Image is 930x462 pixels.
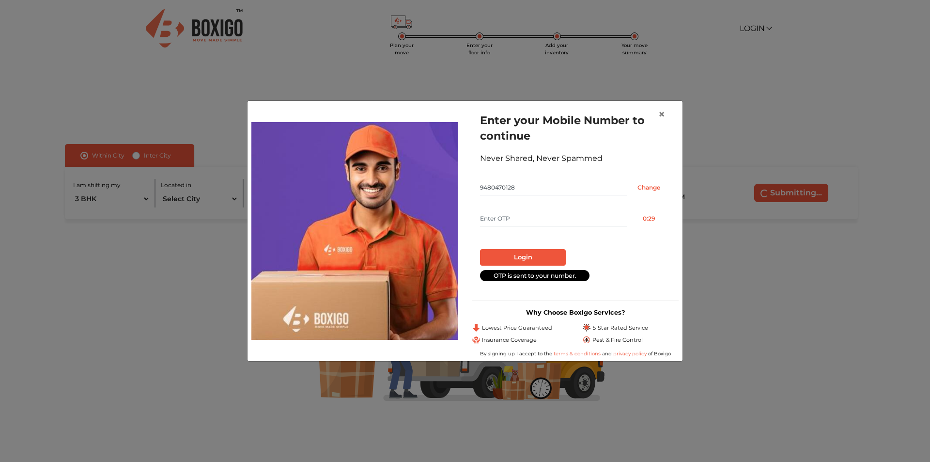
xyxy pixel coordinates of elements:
button: Close [651,101,673,128]
a: privacy policy [612,350,648,357]
a: terms & conditions [554,350,602,357]
span: 5 Star Rated Service [592,324,648,332]
span: Pest & Fire Control [592,336,643,344]
span: Insurance Coverage [482,336,537,344]
span: × [658,107,665,121]
h1: Enter your Mobile Number to continue [480,112,671,143]
h3: Why Choose Boxigo Services? [472,309,679,316]
div: By signing up I accept to the and of Boxigo [472,350,679,357]
input: Change [627,180,671,195]
button: 0:29 [627,211,671,226]
input: Mobile No [480,180,627,195]
button: Login [480,249,566,266]
span: Lowest Price Guaranteed [482,324,552,332]
input: Enter OTP [480,211,627,226]
div: OTP is sent to your number. [480,270,589,281]
div: Never Shared, Never Spammed [480,153,671,164]
img: relocation-img [251,122,458,339]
